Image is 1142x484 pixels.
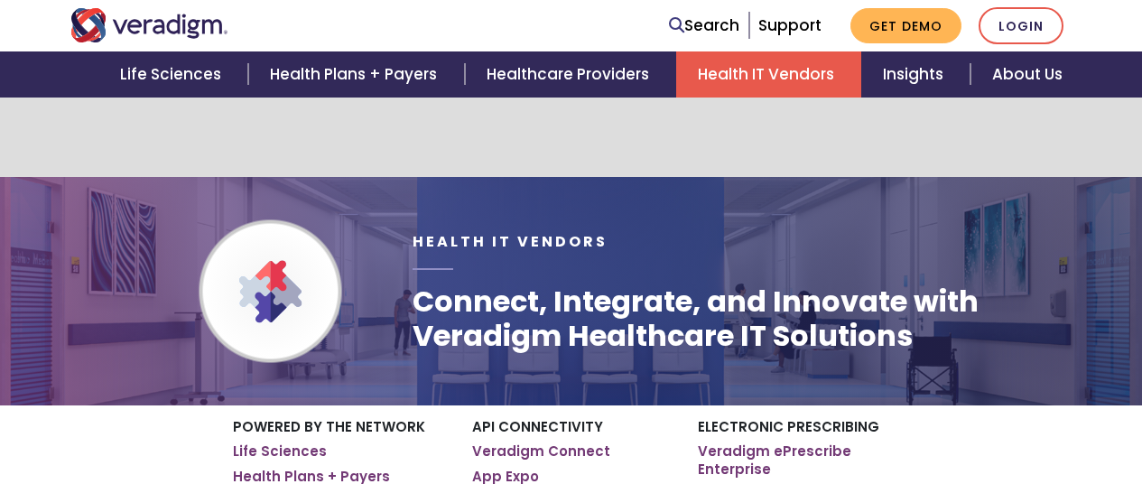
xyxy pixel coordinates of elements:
[98,51,248,98] a: Life Sciences
[669,14,739,38] a: Search
[413,231,608,252] span: Health IT Vendors
[248,51,464,98] a: Health Plans + Payers
[676,51,861,98] a: Health IT Vendors
[465,51,676,98] a: Healthcare Providers
[413,284,1072,354] h1: Connect, Integrate, and Innovate with Veradigm Healthcare IT Solutions
[70,8,228,42] img: Veradigm logo
[233,442,327,461] a: Life Sciences
[970,51,1084,98] a: About Us
[850,8,961,43] a: Get Demo
[698,442,910,478] a: Veradigm ePrescribe Enterprise
[861,51,970,98] a: Insights
[472,442,610,461] a: Veradigm Connect
[758,14,822,36] a: Support
[979,7,1063,44] a: Login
